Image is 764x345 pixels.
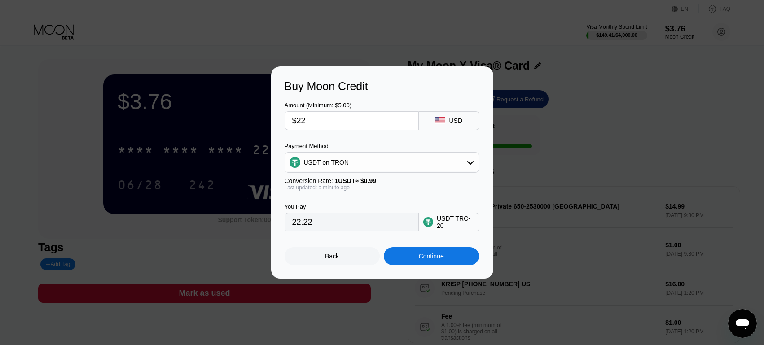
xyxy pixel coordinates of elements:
[285,80,480,93] div: Buy Moon Credit
[728,309,757,338] iframe: Button to launch messaging window
[419,253,444,260] div: Continue
[384,247,479,265] div: Continue
[285,184,479,191] div: Last updated: a minute ago
[285,203,419,210] div: You Pay
[285,177,479,184] div: Conversion Rate:
[292,112,411,130] input: $0.00
[285,153,479,171] div: USDT on TRON
[325,253,339,260] div: Back
[335,177,377,184] span: 1 USDT ≈ $0.99
[304,159,349,166] div: USDT on TRON
[449,117,462,124] div: USD
[285,143,479,149] div: Payment Method
[285,247,380,265] div: Back
[437,215,474,229] div: USDT TRC-20
[285,102,419,109] div: Amount (Minimum: $5.00)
